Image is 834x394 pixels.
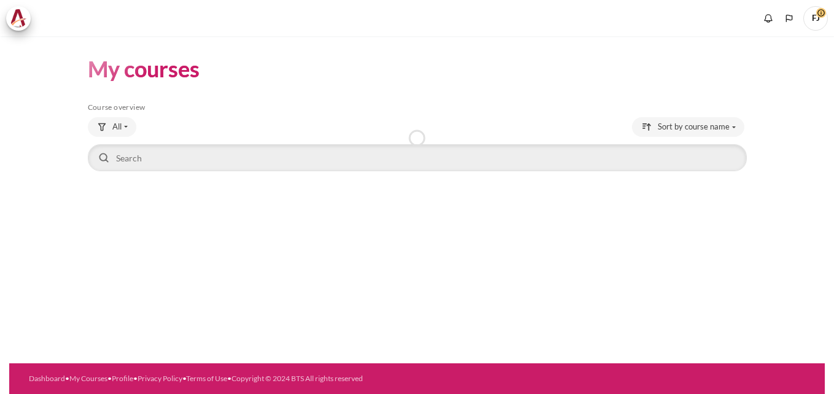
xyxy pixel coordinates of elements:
a: My Courses [69,374,107,383]
a: Privacy Policy [138,374,182,383]
img: Architeck [10,9,27,28]
span: All [112,121,122,133]
a: Copyright © 2024 BTS All rights reserved [232,374,363,383]
a: Architeck Architeck [6,6,37,31]
span: Sort by course name [658,121,730,133]
button: Sorting drop-down menu [632,117,744,137]
a: User menu [803,6,828,31]
h1: My courses [88,55,200,83]
a: Terms of Use [186,374,227,383]
div: • • • • • [29,373,457,384]
button: Grouping drop-down menu [88,117,136,137]
div: Show notification window with no new notifications [759,9,777,28]
section: Content [9,36,825,192]
h5: Course overview [88,102,747,112]
div: Course overview controls [88,117,747,174]
span: FJ [803,6,828,31]
button: Languages [780,9,798,28]
a: Profile [112,374,133,383]
a: Dashboard [29,374,65,383]
input: Search [88,144,747,171]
